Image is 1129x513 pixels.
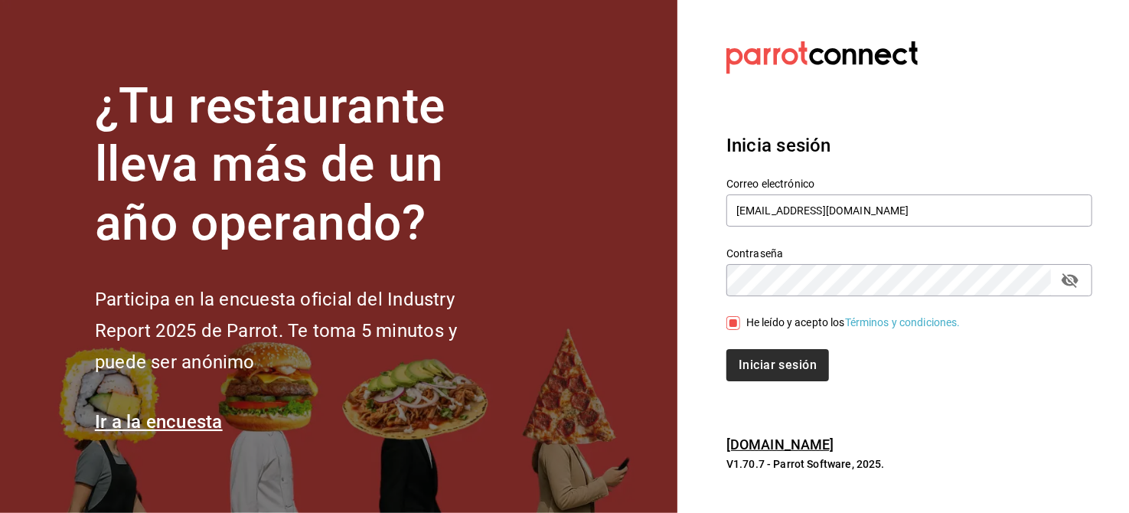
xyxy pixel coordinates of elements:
[95,284,508,377] h2: Participa en la encuesta oficial del Industry Report 2025 de Parrot. Te toma 5 minutos y puede se...
[95,77,508,253] h1: ¿Tu restaurante lleva más de un año operando?
[726,132,1092,159] h3: Inicia sesión
[845,316,961,328] a: Términos y condiciones.
[1057,267,1083,293] button: passwordField
[726,349,829,381] button: Iniciar sesión
[726,178,1092,189] label: Correo electrónico
[726,456,1092,472] p: V1.70.7 - Parrot Software, 2025.
[726,194,1092,227] input: Ingresa tu correo electrónico
[746,315,961,331] div: He leído y acepto los
[95,411,223,433] a: Ir a la encuesta
[726,436,834,453] a: [DOMAIN_NAME]
[726,248,1092,259] label: Contraseña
